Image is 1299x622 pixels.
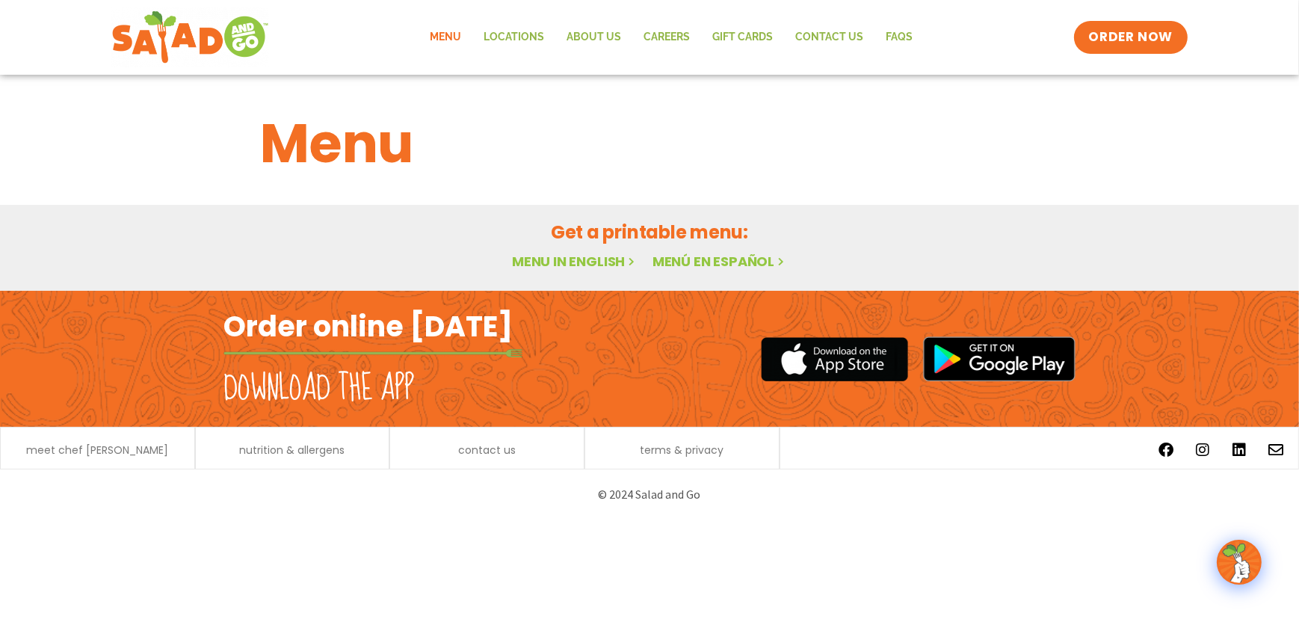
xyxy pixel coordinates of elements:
[640,445,723,455] a: terms & privacy
[784,20,874,55] a: Contact Us
[240,445,345,455] a: nutrition & allergens
[231,484,1068,505] p: © 2024 Salad and Go
[419,20,924,55] nav: Menu
[1218,541,1260,583] img: wpChatIcon
[223,308,513,345] h2: Order online [DATE]
[111,7,269,67] img: new-SAG-logo-768×292
[555,20,632,55] a: About Us
[260,103,1039,184] h1: Menu
[1089,28,1173,46] span: ORDER NOW
[26,445,168,455] a: meet chef [PERSON_NAME]
[701,20,784,55] a: GIFT CARDS
[632,20,701,55] a: Careers
[223,368,414,410] h2: Download the app
[512,252,638,271] a: Menu in English
[472,20,555,55] a: Locations
[1074,21,1188,54] a: ORDER NOW
[923,336,1076,381] img: google_play
[874,20,924,55] a: FAQs
[223,349,522,357] img: fork
[260,219,1039,245] h2: Get a printable menu:
[761,335,908,384] img: appstore
[419,20,472,55] a: Menu
[458,445,516,455] a: contact us
[652,252,787,271] a: Menú en español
